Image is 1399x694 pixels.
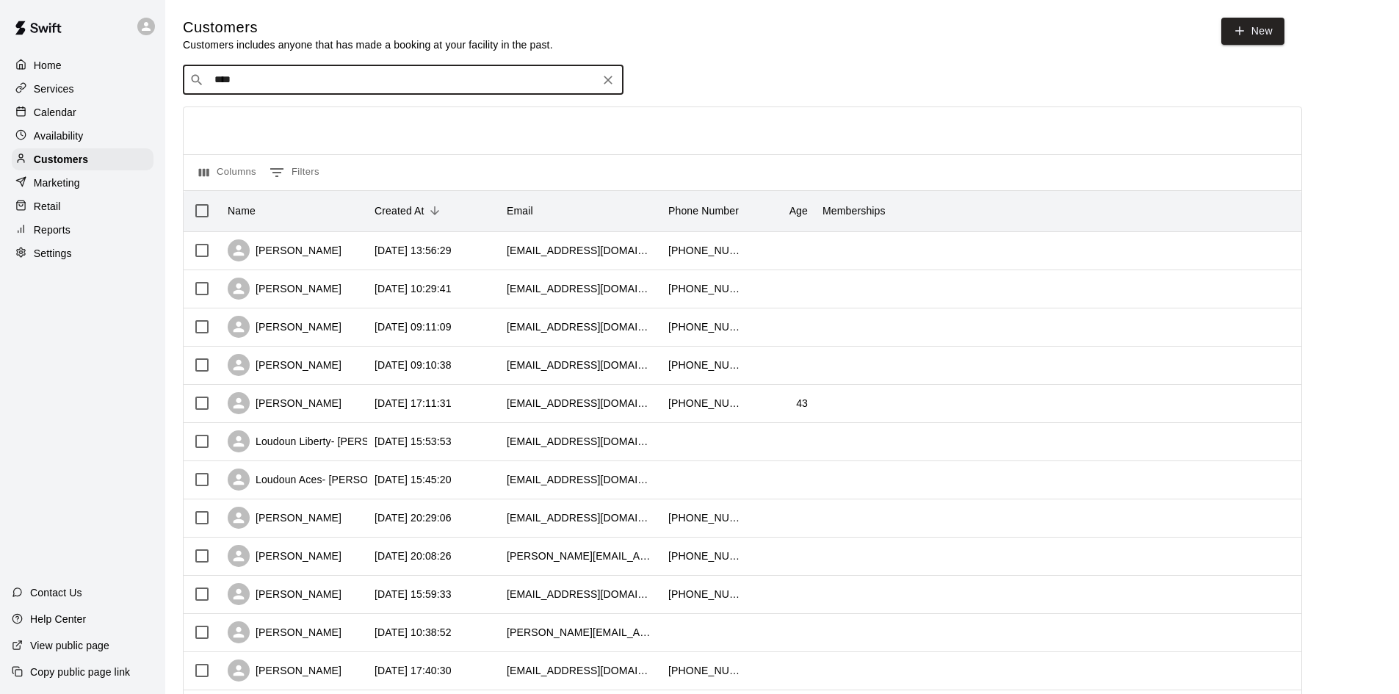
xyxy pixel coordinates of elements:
div: 2025-09-10 15:45:20 [375,472,452,487]
div: [PERSON_NAME] [228,621,341,643]
div: Age [749,190,815,231]
div: 2025-09-10 15:53:53 [375,434,452,449]
p: Retail [34,199,61,214]
div: Created At [375,190,424,231]
p: Services [34,82,74,96]
a: Calendar [12,101,153,123]
p: Help Center [30,612,86,626]
div: Loudoun Aces- [PERSON_NAME] [228,469,414,491]
a: Settings [12,242,153,264]
button: Select columns [195,161,260,184]
div: phil@gowellnest.com [507,472,654,487]
a: Services [12,78,153,100]
div: 2025-09-09 20:29:06 [375,510,452,525]
div: 2025-09-07 10:38:52 [375,625,452,640]
div: +18178461258 [668,243,742,258]
div: ereyes-97@outlook.com [507,319,654,334]
div: Phone Number [661,190,749,231]
div: [PERSON_NAME] [228,354,341,376]
div: Search customers by name or email [183,65,623,95]
div: +13015123694 [668,663,742,678]
button: Clear [598,70,618,90]
div: s_lucci@icloud.com [507,434,654,449]
div: clinton.weishahn@gmail.com [507,625,654,640]
div: 2025-09-12 09:10:38 [375,358,452,372]
div: 2025-09-11 17:11:31 [375,396,452,411]
a: Reports [12,219,153,241]
div: +12059107306 [668,510,742,525]
div: Memberships [815,190,1035,231]
div: jaye.jahzier@malldrops.com [507,396,654,411]
p: Reports [34,223,71,237]
div: [PERSON_NAME] [228,239,341,261]
div: 2025-09-09 15:59:33 [375,587,452,601]
div: [PERSON_NAME] [228,583,341,605]
div: farrahkielhorn@gmail.com [507,281,654,296]
div: jadensdad23@gmail.com [507,243,654,258]
div: 43 [796,396,808,411]
a: New [1221,18,1284,45]
div: m.symons2@icloud.com [507,510,654,525]
p: Contact Us [30,585,82,600]
div: Memberships [823,190,886,231]
h5: Customers [183,18,553,37]
p: Customers includes anyone that has made a booking at your facility in the past. [183,37,553,52]
a: Customers [12,148,153,170]
div: Name [220,190,367,231]
div: 2025-09-12 09:11:09 [375,319,452,334]
a: Availability [12,125,153,147]
div: +17176582964 [668,358,742,372]
p: View public page [30,638,109,653]
a: Home [12,54,153,76]
div: Created At [367,190,499,231]
p: Calendar [34,105,76,120]
p: Customers [34,152,88,167]
a: Retail [12,195,153,217]
div: 2025-09-09 20:08:26 [375,549,452,563]
div: [PERSON_NAME] [228,392,341,414]
div: bcbard04@yahoo.com [507,358,654,372]
div: 2025-09-12 10:29:41 [375,281,452,296]
div: +17032311951 [668,319,742,334]
div: [PERSON_NAME] [228,659,341,682]
p: Availability [34,129,84,143]
div: Age [789,190,808,231]
div: Loudoun Liberty- [PERSON_NAME] [228,430,424,452]
button: Show filters [266,161,323,184]
div: [PERSON_NAME] [228,545,341,567]
p: Marketing [34,176,80,190]
div: +15714226017 [668,281,742,296]
div: 2025-09-12 13:56:29 [375,243,452,258]
div: Email [507,190,533,231]
p: Home [34,58,62,73]
div: jessicasurman@icloud.com [507,663,654,678]
div: Email [499,190,661,231]
div: Name [228,190,256,231]
a: Marketing [12,172,153,194]
div: [PERSON_NAME] [228,278,341,300]
div: +19047051928 [668,549,742,563]
div: +17034753484 [668,587,742,601]
div: [PERSON_NAME] [228,316,341,338]
div: 2025-09-06 17:40:30 [375,663,452,678]
div: katxlnrltr@gmail.com [507,587,654,601]
div: Phone Number [668,190,739,231]
div: [PERSON_NAME] [228,507,341,529]
div: +201010525541 [668,396,742,411]
p: Copy public page link [30,665,130,679]
button: Sort [424,200,445,221]
p: Settings [34,246,72,261]
div: katieswinkreid@gmail.com [507,549,654,563]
